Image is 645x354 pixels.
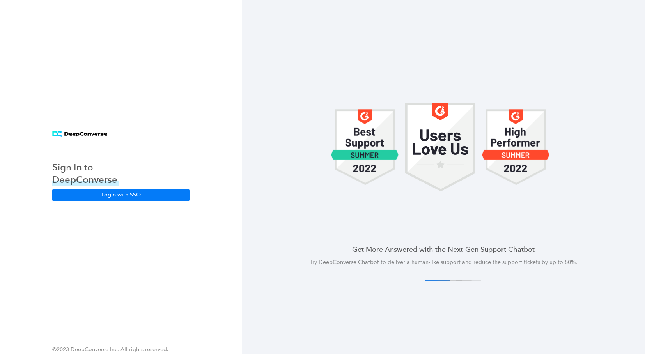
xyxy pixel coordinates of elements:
img: horizontal logo [52,131,107,138]
h3: Sign In to [52,161,119,173]
img: carousel 1 [405,103,475,191]
h4: Get More Answered with the Next-Gen Support Chatbot [260,244,626,254]
span: Try DeepConverse Chatbot to deliver a human-like support and reduce the support tickets by up to ... [310,259,577,265]
img: carousel 1 [331,103,399,191]
button: Login with SSO [52,189,190,201]
button: 1 [425,280,450,281]
img: carousel 1 [482,103,550,191]
button: 4 [456,280,481,281]
h3: DeepConverse [52,173,119,186]
button: 2 [437,280,462,281]
button: 3 [447,280,472,281]
span: ©2023 DeepConverse Inc. All rights reserved. [52,346,168,353]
